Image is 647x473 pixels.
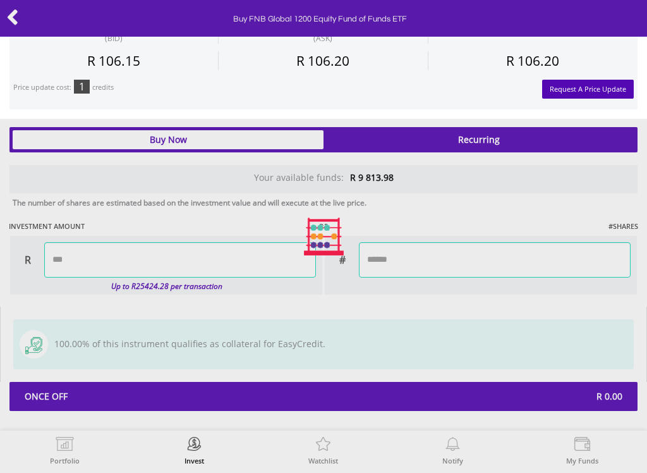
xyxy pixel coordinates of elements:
[506,52,559,70] span: R 106.20
[13,83,71,92] div: Price update cost:
[74,80,90,94] div: 1
[303,33,343,44] span: (ASK)
[87,52,140,70] span: R 106.15
[542,80,634,99] button: Request A Price Update
[92,83,114,92] div: credits
[296,52,349,70] span: R 106.20
[94,33,135,44] span: (BID)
